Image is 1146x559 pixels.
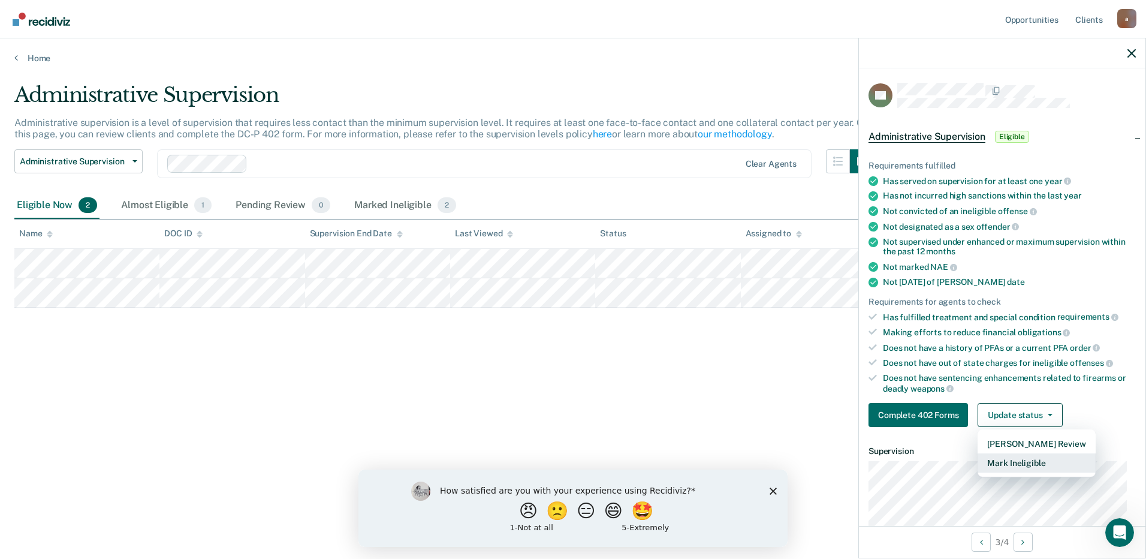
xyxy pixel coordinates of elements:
div: Supervision End Date [310,229,403,239]
a: here [593,128,612,140]
span: Administrative Supervision [20,157,128,167]
span: NAE [930,262,957,272]
button: Next Opportunity [1014,533,1033,552]
div: Has served on supervision for at least one [883,176,1136,187]
div: Status [600,229,626,239]
span: 2 [79,197,97,213]
dt: Supervision [868,446,1136,456]
div: Requirements for agents to check [868,297,1136,307]
button: Mark Ineligible [978,453,1095,473]
div: Not supervised under enhanced or maximum supervision within the past 12 [883,237,1136,257]
div: Does not have a history of PFAs or a current PFA order [883,342,1136,353]
span: weapons [910,384,954,393]
p: Administrative supervision is a level of supervision that requires less contact than the minimum ... [14,117,869,140]
div: Does not have out of state charges for ineligible [883,357,1136,368]
div: Does not have sentencing enhancements related to firearms or deadly [883,373,1136,393]
iframe: Survey by Kim from Recidiviz [358,470,788,547]
span: 0 [312,197,330,213]
div: Not [DATE] of [PERSON_NAME] [883,277,1136,287]
div: Has fulfilled treatment and special condition [883,312,1136,323]
div: Not designated as a sex [883,221,1136,232]
span: Administrative Supervision [868,131,985,143]
button: Complete 402 Forms [868,403,968,427]
div: Name [19,229,53,239]
div: Not marked [883,262,1136,272]
span: Eligible [995,131,1029,143]
img: Recidiviz [13,13,70,26]
span: offenses [1070,358,1113,368]
span: obligations [1018,327,1070,337]
div: Administrative Supervision [14,83,874,117]
a: Home [14,53,1132,64]
div: 3 / 4 [859,526,1145,558]
div: Requirements fulfilled [868,161,1136,171]
span: offense [998,206,1037,216]
div: Not convicted of an ineligible [883,206,1136,217]
div: Last Viewed [455,229,513,239]
span: requirements [1057,312,1118,321]
div: Marked Ineligible [352,193,459,219]
div: DOC ID [164,229,203,239]
span: date [1007,277,1024,287]
div: Clear agents [746,159,797,169]
span: year [1064,191,1081,200]
span: 2 [438,197,456,213]
a: our methodology [698,128,772,140]
button: Profile dropdown button [1117,9,1136,28]
span: year [1045,176,1071,186]
div: Making efforts to reduce financial [883,327,1136,338]
span: months [926,247,955,256]
div: Pending Review [233,193,333,219]
div: Assigned to [746,229,802,239]
div: Almost Eligible [119,193,214,219]
button: Previous Opportunity [972,533,991,552]
button: [PERSON_NAME] Review [978,434,1095,453]
span: 1 [194,197,212,213]
iframe: Intercom live chat [1105,518,1134,547]
div: Administrative SupervisionEligible [859,118,1145,156]
span: offender [976,222,1020,232]
div: Eligible Now [14,193,99,219]
div: Has not incurred high sanctions within the last [883,191,1136,201]
div: a [1117,9,1136,28]
a: Navigate to form link [868,403,973,427]
button: Update status [978,403,1062,427]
